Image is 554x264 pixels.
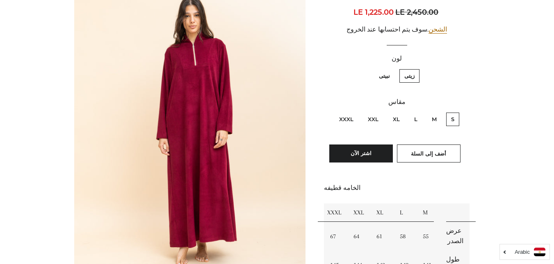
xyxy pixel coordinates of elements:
[324,222,347,250] td: 67
[417,203,440,222] td: M
[427,113,442,126] label: M
[347,203,370,222] td: XXL
[446,113,459,126] label: S
[417,222,440,250] td: 55
[429,26,447,34] a: الشحن
[395,7,440,18] span: LE 2,450.00
[324,54,470,64] label: لون
[515,249,530,255] i: Arabic
[370,222,393,250] td: 61
[363,113,383,126] label: XXL
[394,222,417,250] td: 58
[324,203,347,222] td: XXXL
[397,144,461,162] button: أضف إلى السلة
[399,69,419,83] label: زيتى
[347,222,370,250] td: 64
[334,113,358,126] label: XXXL
[394,203,417,222] td: L
[329,144,393,162] button: اشتر الآن
[374,69,395,83] label: نبيتى
[353,8,394,17] span: LE 1,225.00
[504,248,545,256] a: Arabic
[388,113,405,126] label: XL
[409,113,422,126] label: L
[324,25,470,35] div: .سوف يتم احتسابها عند الخروج
[411,150,446,157] span: أضف إلى السلة
[370,203,393,222] td: XL
[440,222,470,250] td: عرض الصدر
[324,97,470,107] label: مقاس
